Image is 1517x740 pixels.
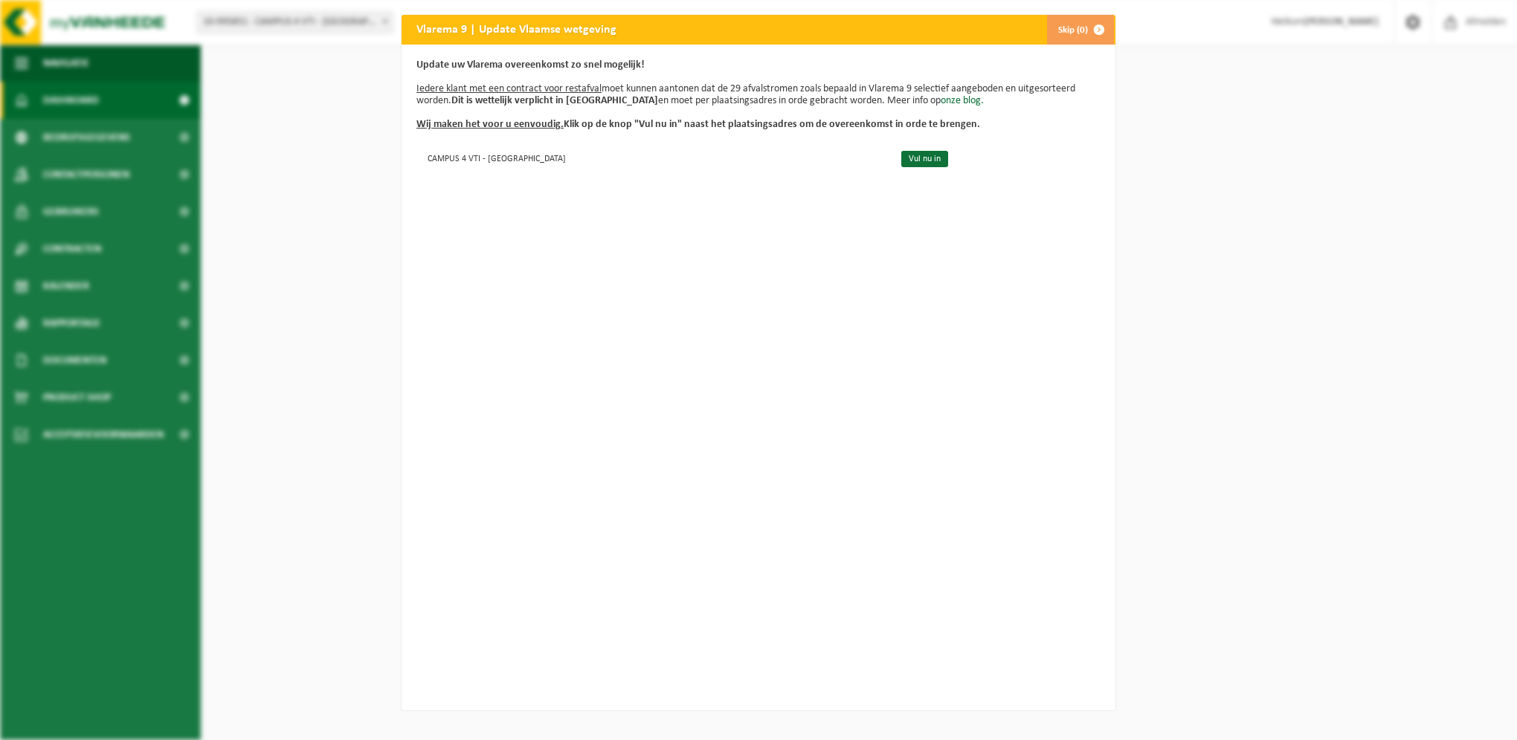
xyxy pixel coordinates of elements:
u: Wij maken het voor u eenvoudig. [416,119,564,130]
h2: Vlarema 9 | Update Vlaamse wetgeving [402,15,631,43]
a: Vul nu in [901,151,948,167]
b: Klik op de knop "Vul nu in" naast het plaatsingsadres om de overeenkomst in orde te brengen. [416,119,980,130]
a: onze blog. [941,95,984,106]
td: CAMPUS 4 VTI - [GEOGRAPHIC_DATA] [416,146,889,170]
button: Skip (0) [1046,15,1114,45]
b: Update uw Vlarema overeenkomst zo snel mogelijk! [416,59,645,71]
b: Dit is wettelijk verplicht in [GEOGRAPHIC_DATA] [451,95,658,106]
u: Iedere klant met een contract voor restafval [416,83,602,94]
p: moet kunnen aantonen dat de 29 afvalstromen zoals bepaald in Vlarema 9 selectief aangeboden en ui... [416,59,1101,131]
